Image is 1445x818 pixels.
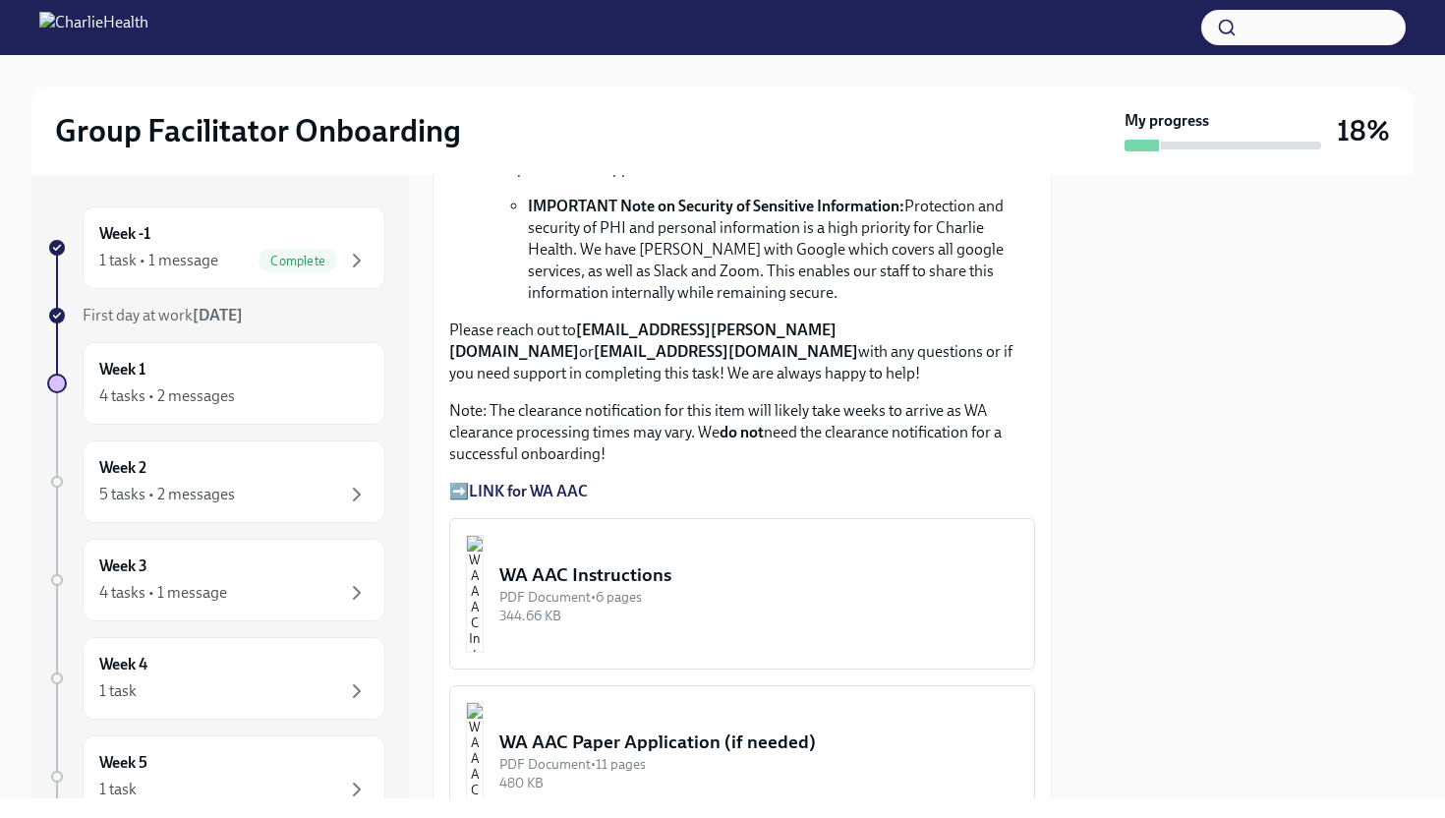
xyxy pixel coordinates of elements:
h6: Week 5 [99,752,147,774]
div: 4 tasks • 1 message [99,582,227,604]
h6: Week -1 [99,223,150,245]
h3: 18% [1337,113,1390,148]
h6: Week 1 [99,359,145,380]
img: CharlieHealth [39,12,148,43]
strong: [DATE] [193,306,243,324]
div: 5 tasks • 2 messages [99,484,235,505]
a: Week 41 task [47,637,385,720]
div: 4 tasks • 2 messages [99,385,235,407]
strong: do not [720,423,764,441]
div: 1 task [99,680,137,702]
a: First day at work[DATE] [47,305,385,326]
p: Please reach out to or with any questions or if you need support in completing this task! We are ... [449,320,1035,384]
p: ➡️ [449,481,1035,502]
strong: [EMAIL_ADDRESS][PERSON_NAME][DOMAIN_NAME] [449,321,837,361]
div: PDF Document • 11 pages [499,755,1018,774]
h2: Group Facilitator Onboarding [55,111,461,150]
a: Week 14 tasks • 2 messages [47,342,385,425]
a: Week 25 tasks • 2 messages [47,440,385,523]
div: 344.66 KB [499,607,1018,625]
a: Week -11 task • 1 messageComplete [47,206,385,289]
p: Note: The clearance notification for this item will likely take weeks to arrive as WA clearance p... [449,400,1035,465]
strong: My progress [1125,110,1209,132]
div: 1 task • 1 message [99,250,218,271]
div: WA AAC Instructions [499,562,1018,588]
h6: Week 2 [99,457,146,479]
img: WA AAC Instructions [466,535,484,653]
div: PDF Document • 6 pages [499,588,1018,607]
span: Complete [259,254,337,268]
a: LINK for WA AAC [469,482,588,500]
h6: Week 4 [99,654,147,675]
button: WA AAC InstructionsPDF Document•6 pages344.66 KB [449,518,1035,670]
div: WA AAC Paper Application (if needed) [499,730,1018,755]
a: Week 34 tasks • 1 message [47,539,385,621]
div: 480 KB [499,774,1018,792]
strong: IMPORTANT Note on Security of Sensitive Information: [528,197,904,215]
div: 1 task [99,779,137,800]
strong: [EMAIL_ADDRESS][DOMAIN_NAME] [594,342,858,361]
li: Protection and security of PHI and personal information is a high priority for Charlie Health. We... [528,196,1035,304]
span: First day at work [83,306,243,324]
a: Week 51 task [47,735,385,818]
h6: Week 3 [99,555,147,577]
